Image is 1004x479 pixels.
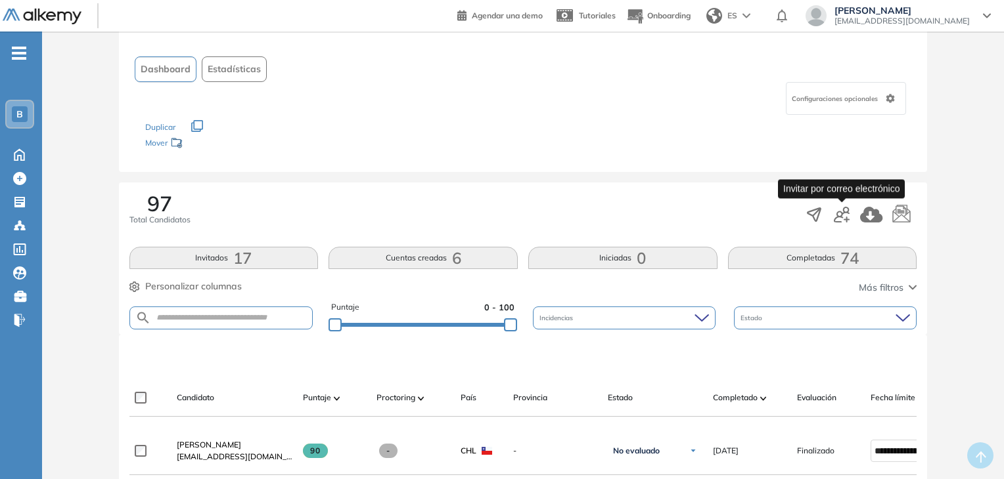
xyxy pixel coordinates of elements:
[208,62,261,76] span: Estadísticas
[742,13,750,18] img: arrow
[834,5,970,16] span: [PERSON_NAME]
[528,247,718,269] button: Iniciadas0
[135,310,151,326] img: SEARCH_ALT
[792,94,880,104] span: Configuraciones opcionales
[741,313,765,323] span: Estado
[177,439,292,451] a: [PERSON_NAME]
[129,247,319,269] button: Invitados17
[472,10,543,20] span: Agendar una demo
[202,56,267,82] button: Estadísticas
[859,281,917,295] button: Más filtros
[331,301,359,314] span: Puntaje
[938,416,1004,479] iframe: Chat Widget
[303,392,331,404] span: Puntaje
[461,445,476,457] span: CHL
[457,7,543,22] a: Agendar una demo
[145,122,175,132] span: Duplicar
[727,10,737,22] span: ES
[141,62,191,76] span: Dashboard
[513,445,597,457] span: -
[379,444,398,458] span: -
[689,447,697,455] img: Ícono de flecha
[16,109,23,119] span: B
[484,301,514,314] span: 0 - 100
[12,52,26,54] i: -
[778,179,905,198] div: Invitar por correo electrónico
[377,392,415,404] span: Proctoring
[129,214,191,226] span: Total Candidatos
[734,306,917,329] div: Estado
[786,82,906,115] div: Configuraciones opcionales
[145,280,242,293] span: Personalizar columnas
[797,445,834,457] span: Finalizado
[608,392,633,404] span: Estado
[539,313,576,323] span: Incidencias
[834,16,970,26] span: [EMAIL_ADDRESS][DOMAIN_NAME]
[461,392,476,404] span: País
[177,392,214,404] span: Candidato
[533,306,716,329] div: Incidencias
[579,10,616,20] span: Tutoriales
[760,396,767,400] img: [missing "en.ARROW_ALT" translation]
[647,10,691,20] span: Onboarding
[728,247,917,269] button: Completadas74
[706,8,722,24] img: world
[613,446,660,456] span: No evaluado
[797,392,836,404] span: Evaluación
[859,281,903,295] span: Más filtros
[129,280,242,293] button: Personalizar columnas
[418,396,424,400] img: [missing "en.ARROW_ALT" translation]
[177,440,241,449] span: [PERSON_NAME]
[329,247,518,269] button: Cuentas creadas6
[713,445,739,457] span: [DATE]
[135,56,196,82] button: Dashboard
[513,392,547,404] span: Provincia
[713,392,758,404] span: Completado
[177,451,292,463] span: [EMAIL_ADDRESS][DOMAIN_NAME]
[147,193,172,214] span: 97
[334,396,340,400] img: [missing "en.ARROW_ALT" translation]
[3,9,81,25] img: Logo
[871,392,915,404] span: Fecha límite
[938,416,1004,479] div: Widget de chat
[145,132,277,156] div: Mover
[482,447,492,455] img: CHL
[626,2,691,30] button: Onboarding
[303,444,329,458] span: 90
